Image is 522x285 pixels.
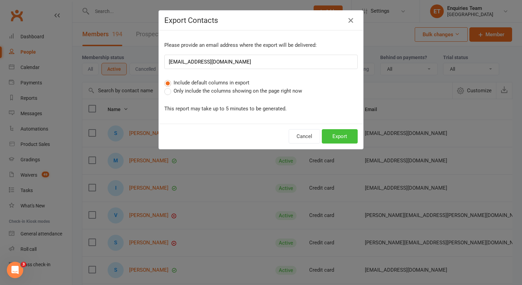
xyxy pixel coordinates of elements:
[164,41,358,49] p: Please provide an email address where the export will be delivered:
[164,105,358,113] p: This report may take up to 5 minutes to be generated.
[7,262,23,278] iframe: Intercom live chat
[289,129,320,144] button: Cancel
[164,16,358,25] h4: Export Contacts
[322,129,358,144] button: Export
[21,262,26,267] span: 3
[174,79,249,86] span: Include default columns in export
[174,87,302,94] span: Only include the columns showing on the page right now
